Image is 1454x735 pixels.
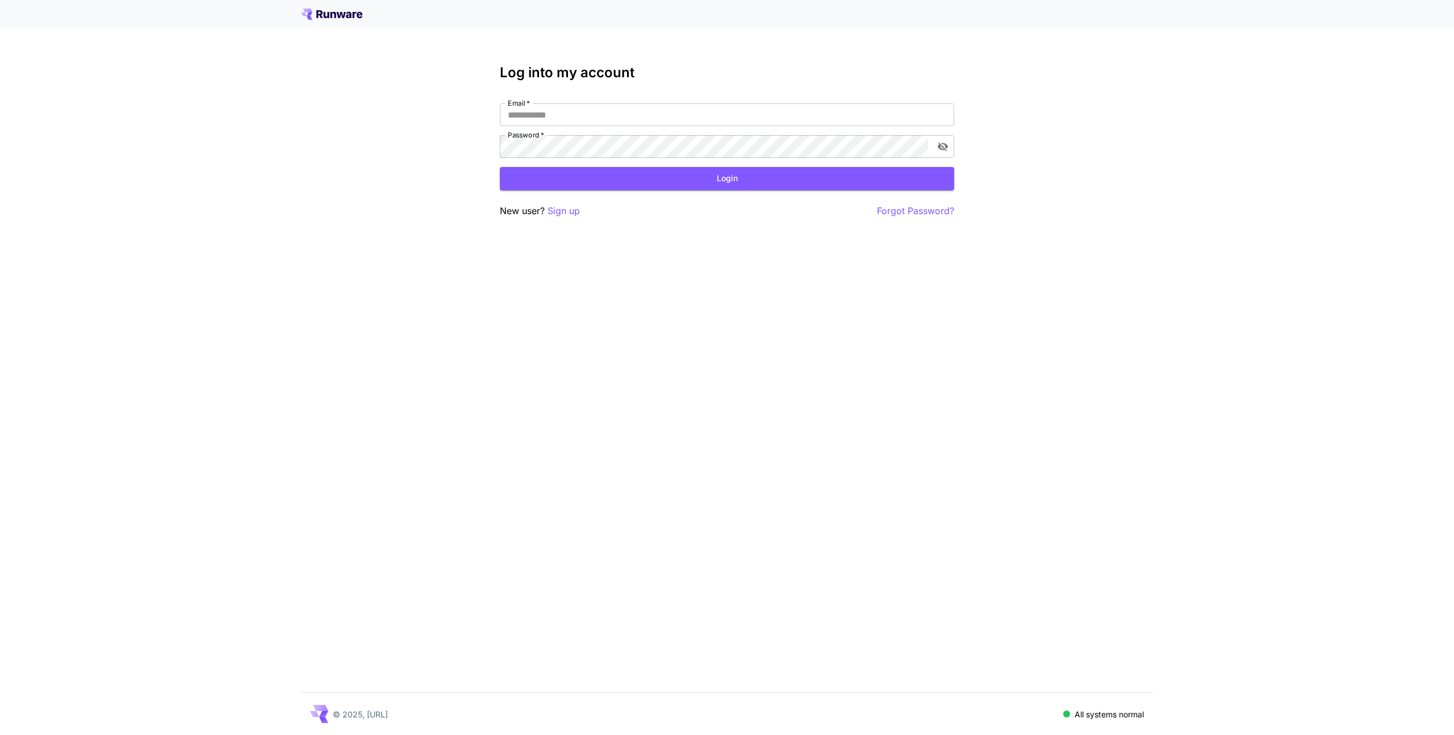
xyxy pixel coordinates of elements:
button: Sign up [548,204,580,218]
label: Email [508,98,530,108]
label: Password [508,130,544,140]
p: New user? [500,204,580,218]
button: Login [500,167,954,190]
button: toggle password visibility [933,136,953,157]
h3: Log into my account [500,65,954,81]
p: All systems normal [1075,708,1144,720]
button: Forgot Password? [877,204,954,218]
p: © 2025, [URL] [333,708,388,720]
